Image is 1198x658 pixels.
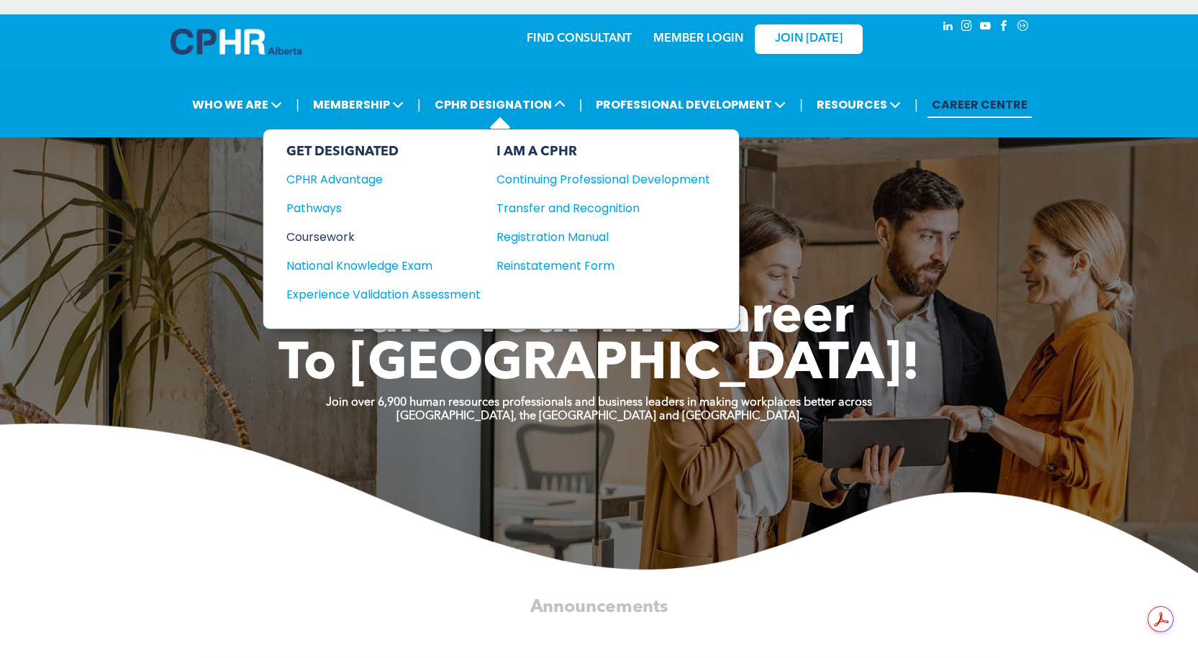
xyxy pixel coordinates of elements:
strong: Join over 6,900 human resources professionals and business leaders in making workplaces better ac... [326,397,872,408]
a: Reinstatement Form [496,257,710,275]
div: Registration Manual [496,228,689,246]
a: FIND CONSULTANT [527,33,632,45]
a: JOIN [DATE] [755,24,863,54]
span: PROFESSIONAL DEVELOPMENT [591,91,790,118]
span: WHO WE ARE [188,91,286,118]
strong: [GEOGRAPHIC_DATA], the [GEOGRAPHIC_DATA] and [GEOGRAPHIC_DATA]. [396,411,802,422]
a: Pathways [286,199,481,217]
a: CAREER CENTRE [927,91,1032,118]
li: | [579,90,583,119]
li: | [799,90,803,119]
div: I AM A CPHR [496,144,710,160]
div: CPHR Advantage [286,170,461,188]
a: youtube [978,18,994,37]
span: CPHR DESIGNATION [430,91,570,118]
a: instagram [959,18,975,37]
li: | [915,90,918,119]
div: GET DESIGNATED [286,144,481,160]
a: Experience Validation Assessment [286,285,481,303]
div: Pathways [286,199,461,217]
a: CPHR Advantage [286,170,481,188]
a: National Knowledge Exam [286,257,481,275]
span: Announcements [530,598,668,616]
a: Continuing Professional Development [496,170,710,188]
a: Coursework [286,228,481,246]
span: RESOURCES [812,91,905,118]
span: MEMBERSHIP [309,91,408,118]
div: Transfer and Recognition [496,199,689,217]
a: Transfer and Recognition [496,199,710,217]
span: To [GEOGRAPHIC_DATA]! [278,339,920,391]
span: JOIN [DATE] [775,32,843,46]
a: facebook [997,18,1012,37]
a: MEMBER LOGIN [653,33,743,45]
a: Registration Manual [496,228,710,246]
div: Continuing Professional Development [496,170,689,188]
div: National Knowledge Exam [286,257,461,275]
a: Social network [1015,18,1031,37]
div: Coursework [286,228,461,246]
img: A blue and white logo for cp alberta [171,29,301,55]
a: linkedin [940,18,956,37]
div: Reinstatement Form [496,257,689,275]
div: Experience Validation Assessment [286,285,461,303]
li: | [296,90,299,119]
li: | [417,90,421,119]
